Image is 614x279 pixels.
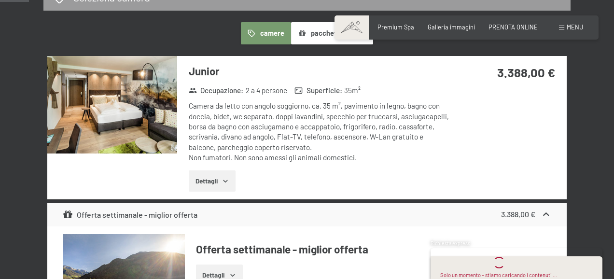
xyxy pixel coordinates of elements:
span: 2 a 4 persone [246,85,287,96]
button: Dettagli [189,170,236,192]
h4: Offerta settimanale - miglior offerta [196,242,551,257]
div: Offerta settimanale - miglior offerta3.388,00 € [47,203,567,226]
h3: Junior [189,64,450,79]
span: Menu [567,23,583,31]
a: Premium Spa [377,23,414,31]
span: Richiesta express [431,240,470,246]
strong: Occupazione : [189,85,244,96]
button: pacchetti/offerte [291,22,373,44]
a: PRENOTA ONLINE [488,23,538,31]
strong: 3.388,00 € [497,65,555,80]
a: Galleria immagini [428,23,475,31]
strong: 3.388,00 € [501,209,535,219]
button: camere [241,22,291,44]
span: 35 m² [344,85,361,96]
div: Camera da letto con angolo soggiorno, ca. 35 m², pavimento in legno, bagno con doccia, bidet, wc ... [189,101,450,163]
img: mss_renderimg.php [47,56,177,153]
strong: Superficie : [294,85,342,96]
div: Offerta settimanale - miglior offerta [63,209,197,221]
div: Solo un momento – stiamo caricando i contenuti … [440,271,557,279]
